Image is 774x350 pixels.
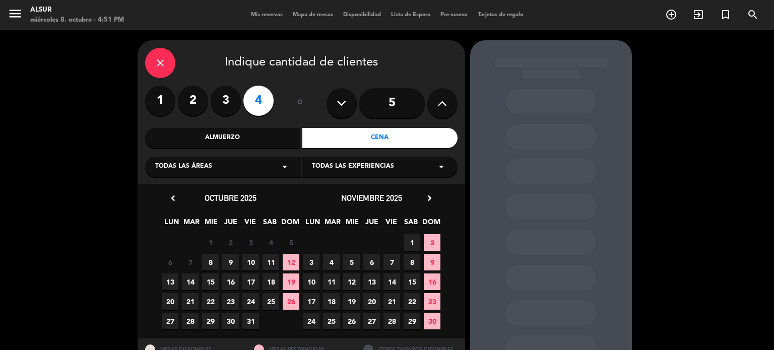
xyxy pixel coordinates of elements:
[303,293,319,310] span: 17
[205,193,256,203] span: octubre 2025
[202,254,219,270] span: 8
[383,216,400,233] span: VIE
[283,234,299,251] span: 5
[162,254,178,270] span: 6
[343,313,360,329] span: 26
[338,12,386,18] span: Disponibilidad
[222,216,239,233] span: JUE
[424,293,440,310] span: 23
[303,273,319,290] span: 10
[302,128,458,148] div: Cena
[8,6,23,25] button: menu
[323,293,340,310] span: 18
[145,86,175,116] label: 1
[183,216,200,233] span: MAR
[424,313,440,329] span: 30
[30,15,124,25] div: miércoles 8. octubre - 4:51 PM
[162,273,178,290] span: 13
[303,313,319,329] span: 24
[424,273,440,290] span: 16
[182,254,199,270] span: 7
[304,216,321,233] span: LUN
[435,161,447,173] i: arrow_drop_down
[404,293,420,310] span: 22
[222,234,239,251] span: 2
[312,162,394,172] span: Todas las experiencias
[323,313,340,329] span: 25
[288,12,338,18] span: Mapa de mesas
[178,86,208,116] label: 2
[303,254,319,270] span: 3
[422,216,439,233] span: DOM
[404,273,420,290] span: 15
[283,273,299,290] span: 19
[283,293,299,310] span: 26
[263,273,279,290] span: 18
[363,293,380,310] span: 20
[747,9,759,21] i: search
[162,293,178,310] span: 20
[383,254,400,270] span: 7
[383,293,400,310] span: 21
[324,216,341,233] span: MAR
[281,216,298,233] span: DOM
[145,48,458,78] div: Indique cantidad de clientes
[692,9,704,21] i: exit_to_app
[404,254,420,270] span: 8
[202,293,219,310] span: 22
[404,234,420,251] span: 1
[202,273,219,290] span: 15
[344,216,360,233] span: MIE
[404,313,420,329] span: 29
[168,193,178,203] i: chevron_left
[363,216,380,233] span: JUE
[155,162,212,172] span: Todas las áreas
[279,161,291,173] i: arrow_drop_down
[363,313,380,329] span: 27
[473,12,529,18] span: Tarjetas de regalo
[424,254,440,270] span: 9
[263,293,279,310] span: 25
[283,254,299,270] span: 12
[720,9,732,21] i: turned_in_not
[242,216,259,233] span: VIE
[8,6,23,21] i: menu
[363,254,380,270] span: 6
[341,193,402,203] span: noviembre 2025
[363,273,380,290] span: 13
[263,254,279,270] span: 11
[343,293,360,310] span: 19
[242,313,259,329] span: 31
[222,293,239,310] span: 23
[403,216,419,233] span: SAB
[343,273,360,290] span: 12
[162,313,178,329] span: 27
[211,86,241,116] label: 3
[243,86,274,116] label: 4
[222,254,239,270] span: 9
[665,9,677,21] i: add_circle_outline
[182,313,199,329] span: 28
[242,293,259,310] span: 24
[262,216,278,233] span: SAB
[424,193,435,203] i: chevron_right
[386,12,435,18] span: Lista de Espera
[435,12,473,18] span: Pre-acceso
[163,216,180,233] span: LUN
[222,313,239,329] span: 30
[383,273,400,290] span: 14
[246,12,288,18] span: Mis reservas
[263,234,279,251] span: 4
[343,254,360,270] span: 5
[242,254,259,270] span: 10
[182,293,199,310] span: 21
[323,273,340,290] span: 11
[242,234,259,251] span: 3
[323,254,340,270] span: 4
[202,234,219,251] span: 1
[284,86,316,121] div: ó
[30,5,124,15] div: Alsur
[154,57,166,69] i: close
[145,128,300,148] div: Almuerzo
[242,273,259,290] span: 17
